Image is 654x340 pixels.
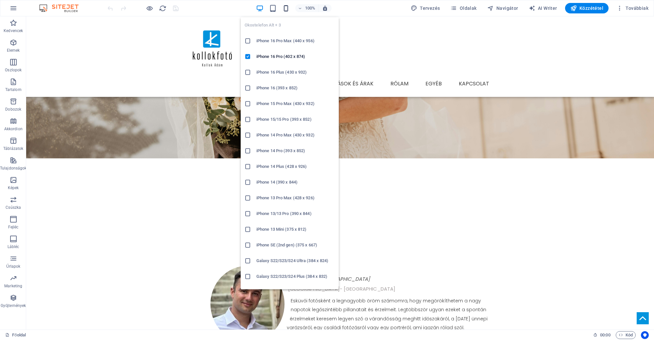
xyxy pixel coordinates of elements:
h6: iPhone 14 Plus (428 x 926) [256,163,335,170]
span: Tervezés [411,5,440,11]
h6: iPhone 13 Pro Max (428 x 926) [256,194,335,202]
p: Csúszka [6,205,21,210]
span: Közzététel [570,5,603,11]
em: Esküvői fotós-[GEOGRAPHIC_DATA] [257,259,344,266]
button: AI Writer [526,3,560,13]
button: 100% [295,4,318,12]
h6: iPhone 13/13 Pro (390 x 844) [256,210,335,218]
h6: Galaxy S22/S23/S24 Ultra (384 x 824) [256,257,335,265]
i: Átméretezés esetén automatikusan beállítja a nagyítási szintet a választott eszköznek megfelelően. [322,5,328,11]
h6: iPhone 15 Pro Max (430 x 932) [256,100,335,108]
h6: iPhone 16 Pro Max (440 x 956) [256,37,335,45]
p: Dobozok [5,107,21,112]
p: Akkordion [4,126,23,132]
i: Weboldal újratöltése [159,5,166,12]
p: Tartalom [5,87,22,92]
p: Űrlapok [6,264,20,269]
h6: iPhone 16 Plus (430 x 932) [256,68,335,76]
button: Oldalak [448,3,479,13]
p: Elemek [7,48,20,53]
h6: iPhone 14 Pro (393 x 852) [256,147,335,155]
button: Tervezés [408,3,443,13]
span: Kód [619,331,633,339]
h6: iPhone 14 (390 x 844) [256,178,335,186]
h6: Munkamenet idő [593,331,611,339]
h6: iPhone 15/15 Pro (393 x 852) [256,116,335,123]
span: Navigátor [487,5,518,11]
span: : [605,332,606,337]
h6: Galaxy S22/S23/S24 Plus (384 x 832) [256,273,335,280]
span: 00 00 [600,331,610,339]
h6: 100% [305,4,316,12]
h6: iPhone 16 (393 x 852) [256,84,335,92]
span: [GEOGRAPHIC_DATA]- [GEOGRAPHIC_DATA] [262,269,369,276]
p: Marketing [4,283,22,289]
img: Editor Logo [38,4,87,12]
strong: [PERSON_NAME] [246,248,297,256]
button: Továbbiak [614,3,651,13]
a: Kattintson a kijelölés megszüntetéséhez. Dupla kattintás az oldalak megnyitásához [5,331,26,339]
div: Tervezés (Ctrl+Alt+Y) [408,3,443,13]
h6: iPhone SE (2nd gen) (375 x 667) [256,241,335,249]
span: Oldalak [450,5,476,11]
span: Továbbiak [616,5,648,11]
h6: iPhone 14 Pro Max (430 x 932) [256,131,335,139]
button: Navigátor [485,3,521,13]
h6: iPhone 16 Pro (402 x 874) [256,53,335,61]
p: Táblázatok [3,146,23,151]
h6: iPhone 13 Mini (375 x 812) [256,225,335,233]
h6: Galaxy S22/S23/S24 (360 x 780) [256,288,335,296]
p: Gyűjtemények [1,303,26,308]
button: reload [159,4,166,12]
button: Kód [616,331,636,339]
p: Fejléc [8,224,19,230]
p: Képek [8,185,19,190]
span: AI Writer [529,5,557,11]
p: Lábléc [8,244,19,249]
p: Kedvencek [4,28,23,33]
button: Usercentrics [641,331,649,339]
button: Közzététel [565,3,609,13]
p: Oszlopok [5,67,22,73]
